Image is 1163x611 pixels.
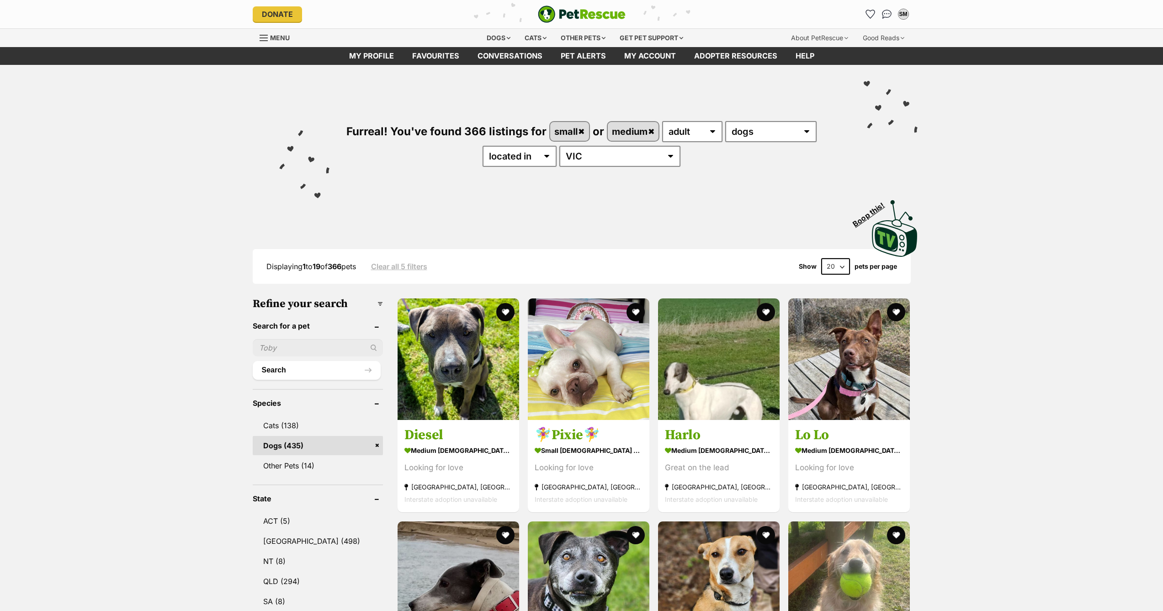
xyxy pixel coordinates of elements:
[658,420,780,513] a: Harlo medium [DEMOGRAPHIC_DATA] Dog Great on the lead [GEOGRAPHIC_DATA], [GEOGRAPHIC_DATA] Inters...
[627,526,645,544] button: favourite
[535,496,627,504] span: Interstate adoption unavailable
[270,34,290,42] span: Menu
[593,125,604,138] span: or
[404,496,497,504] span: Interstate adoption unavailable
[665,496,758,504] span: Interstate adoption unavailable
[757,303,775,321] button: favourite
[253,592,383,611] a: SA (8)
[404,481,512,494] strong: [GEOGRAPHIC_DATA], [GEOGRAPHIC_DATA]
[855,263,897,270] label: pets per page
[538,5,626,23] a: PetRescue
[882,10,892,19] img: chat-41dd97257d64d25036548639549fe6c8038ab92f7586957e7f3b1b290dea8141.svg
[863,7,911,21] ul: Account quick links
[627,303,645,321] button: favourite
[528,298,649,420] img: 🧚‍♀️Pixie🧚‍♀️ - French Bulldog
[872,200,918,257] img: PetRescue TV logo
[795,444,903,457] strong: medium [DEMOGRAPHIC_DATA] Dog
[608,122,659,141] a: medium
[260,29,296,45] a: Menu
[468,47,552,65] a: conversations
[552,47,615,65] a: Pet alerts
[665,427,773,444] h3: Harlo
[253,361,381,379] button: Search
[253,416,383,435] a: Cats (138)
[404,427,512,444] h3: Diesel
[253,298,383,310] h3: Refine your search
[658,298,780,420] img: Harlo - Greyhound Dog
[253,552,383,571] a: NT (8)
[685,47,786,65] a: Adopter resources
[550,122,589,141] a: small
[757,526,775,544] button: favourite
[799,263,817,270] span: Show
[896,7,911,21] button: My account
[665,462,773,474] div: Great on the lead
[795,427,903,444] h3: Lo Lo
[863,7,878,21] a: Favourites
[535,427,643,444] h3: 🧚‍♀️Pixie🧚‍♀️
[535,462,643,474] div: Looking for love
[253,6,302,22] a: Donate
[788,298,910,420] img: Lo Lo - Kelpie x Staffordshire Bull Terrier Dog
[535,444,643,457] strong: small [DEMOGRAPHIC_DATA] Dog
[795,496,888,504] span: Interstate adoption unavailable
[538,5,626,23] img: logo-e224e6f780fb5917bec1dbf3a21bbac754714ae5b6737aabdf751b685950b380.svg
[253,572,383,591] a: QLD (294)
[856,29,911,47] div: Good Reads
[398,420,519,513] a: Diesel medium [DEMOGRAPHIC_DATA] Dog Looking for love [GEOGRAPHIC_DATA], [GEOGRAPHIC_DATA] Inters...
[788,420,910,513] a: Lo Lo medium [DEMOGRAPHIC_DATA] Dog Looking for love [GEOGRAPHIC_DATA], [GEOGRAPHIC_DATA] Interst...
[665,481,773,494] strong: [GEOGRAPHIC_DATA], [GEOGRAPHIC_DATA]
[253,531,383,551] a: [GEOGRAPHIC_DATA] (498)
[253,339,383,356] input: Toby
[554,29,612,47] div: Other pets
[253,456,383,475] a: Other Pets (14)
[253,511,383,531] a: ACT (5)
[346,125,547,138] span: Furreal! You've found 366 listings for
[887,526,905,544] button: favourite
[313,262,320,271] strong: 19
[404,444,512,457] strong: medium [DEMOGRAPHIC_DATA] Dog
[785,29,855,47] div: About PetRescue
[403,47,468,65] a: Favourites
[253,436,383,455] a: Dogs (435)
[371,262,427,271] a: Clear all 5 filters
[518,29,553,47] div: Cats
[872,192,918,259] a: Boop this!
[786,47,823,65] a: Help
[615,47,685,65] a: My account
[899,10,908,19] div: SM
[665,444,773,457] strong: medium [DEMOGRAPHIC_DATA] Dog
[496,303,515,321] button: favourite
[253,399,383,407] header: Species
[398,298,519,420] img: Diesel - American Staffordshire Terrier Dog
[880,7,894,21] a: Conversations
[253,494,383,503] header: State
[303,262,306,271] strong: 1
[613,29,690,47] div: Get pet support
[480,29,517,47] div: Dogs
[535,481,643,494] strong: [GEOGRAPHIC_DATA], [GEOGRAPHIC_DATA]
[404,462,512,474] div: Looking for love
[496,526,515,544] button: favourite
[795,481,903,494] strong: [GEOGRAPHIC_DATA], [GEOGRAPHIC_DATA]
[328,262,341,271] strong: 366
[528,420,649,513] a: 🧚‍♀️Pixie🧚‍♀️ small [DEMOGRAPHIC_DATA] Dog Looking for love [GEOGRAPHIC_DATA], [GEOGRAPHIC_DATA] ...
[851,195,893,228] span: Boop this!
[795,462,903,474] div: Looking for love
[887,303,905,321] button: favourite
[266,262,356,271] span: Displaying to of pets
[340,47,403,65] a: My profile
[253,322,383,330] header: Search for a pet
